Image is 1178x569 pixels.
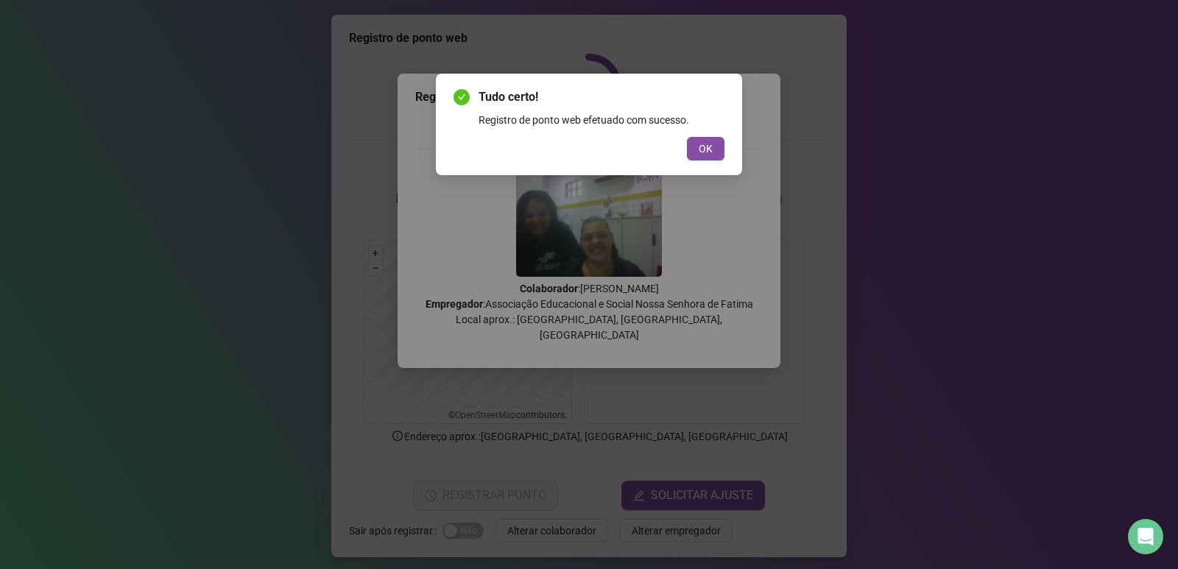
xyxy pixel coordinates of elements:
span: OK [699,141,713,157]
div: Registro de ponto web efetuado com sucesso. [479,112,724,128]
span: Tudo certo! [479,88,724,106]
button: OK [687,137,724,160]
span: check-circle [454,89,470,105]
div: Open Intercom Messenger [1128,519,1163,554]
